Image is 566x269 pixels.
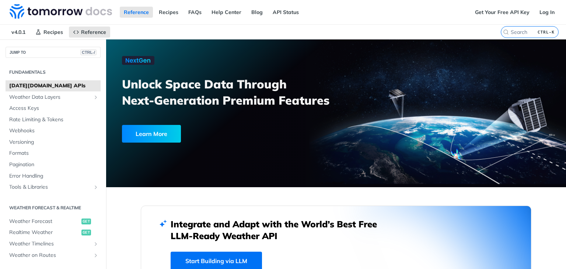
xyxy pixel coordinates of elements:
a: Pagination [6,159,101,170]
img: NextGen [122,56,154,65]
a: Recipes [155,7,182,18]
span: Versioning [9,139,99,146]
a: Rate Limiting & Tokens [6,114,101,125]
img: Tomorrow.io Weather API Docs [10,4,112,19]
a: Help Center [207,7,245,18]
a: Realtime Weatherget [6,227,101,238]
span: Rate Limiting & Tokens [9,116,99,123]
span: Weather Forecast [9,218,80,225]
span: Recipes [43,29,63,35]
span: Tools & Libraries [9,184,91,191]
span: Weather Timelines [9,240,91,248]
button: Show subpages for Weather on Routes [93,252,99,258]
a: Error Handling [6,171,101,182]
a: Tools & LibrariesShow subpages for Tools & Libraries [6,182,101,193]
span: Pagination [9,161,99,168]
a: API Status [269,7,303,18]
a: Blog [247,7,267,18]
a: Weather TimelinesShow subpages for Weather Timelines [6,238,101,249]
a: Learn More [122,125,300,143]
span: Weather on Routes [9,252,91,259]
span: CTRL-/ [80,49,97,55]
button: Show subpages for Tools & Libraries [93,184,99,190]
span: v4.0.1 [7,27,29,38]
a: Access Keys [6,103,101,114]
div: Learn More [122,125,181,143]
a: Weather Forecastget [6,216,101,227]
a: Recipes [31,27,67,38]
button: JUMP TOCTRL-/ [6,47,101,58]
a: FAQs [184,7,206,18]
h2: Weather Forecast & realtime [6,205,101,211]
span: get [81,230,91,235]
span: Formats [9,150,99,157]
kbd: CTRL-K [536,28,556,36]
a: Versioning [6,137,101,148]
a: [DATE][DOMAIN_NAME] APIs [6,80,101,91]
span: get [81,219,91,224]
h2: Integrate and Adapt with the World’s Best Free LLM-Ready Weather API [171,218,388,242]
button: Show subpages for Weather Timelines [93,241,99,247]
a: Formats [6,148,101,159]
span: Realtime Weather [9,229,80,236]
a: Reference [120,7,153,18]
a: Weather on RoutesShow subpages for Weather on Routes [6,250,101,261]
a: Weather Data LayersShow subpages for Weather Data Layers [6,92,101,103]
span: [DATE][DOMAIN_NAME] APIs [9,82,99,90]
span: Weather Data Layers [9,94,91,101]
span: Reference [81,29,106,35]
span: Error Handling [9,172,99,180]
h3: Unlock Space Data Through Next-Generation Premium Features [122,76,344,108]
svg: Search [503,29,509,35]
span: Webhooks [9,127,99,134]
a: Reference [69,27,110,38]
a: Webhooks [6,125,101,136]
a: Get Your Free API Key [471,7,534,18]
span: Access Keys [9,105,99,112]
button: Show subpages for Weather Data Layers [93,94,99,100]
a: Log In [535,7,559,18]
h2: Fundamentals [6,69,101,76]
